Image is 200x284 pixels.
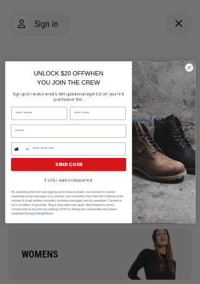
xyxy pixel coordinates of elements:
[184,63,193,72] button: Close dialog
[85,70,104,77] span: WHEN
[11,189,126,216] p: By submitting this form and signing up for texts & emails, you consent to receive marketing & tex...
[12,92,124,102] span: Sign up to receive email & SMS updates and get $20 off your first purchase of $99.
[11,157,126,170] button: SEND CODE
[11,176,126,184] button: It's OK, I want to browse first
[11,107,67,120] input: First Name
[45,212,53,215] a: Terms
[37,79,100,86] span: YOU JOIN THE CREW
[9,4,41,37] button: Open LiveChat chat widget
[11,142,30,155] button: Search Countries
[14,147,18,150] img: New Zealand
[11,124,126,137] input: Email
[33,70,85,77] span: UNLOCK $20 OFF
[25,212,43,215] a: Privacy Policy
[132,61,195,223] img: f7662613-148e-4c88-9575-6c6b5b55a647.jpeg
